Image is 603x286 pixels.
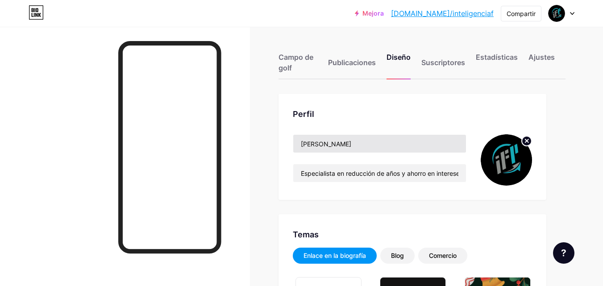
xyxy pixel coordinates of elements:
[279,53,313,72] font: Campo de golf
[293,164,466,182] input: Biografía
[304,252,366,259] font: Enlace en la biografía
[421,58,465,67] font: Suscriptores
[293,135,466,153] input: Nombre
[507,10,536,17] font: Compartir
[328,58,376,67] font: Publicaciones
[528,53,555,62] font: Ajustes
[548,5,565,22] img: inteligencia
[362,9,384,17] font: Mejora
[387,53,411,62] font: Diseño
[481,134,532,186] img: inteligencia
[293,109,314,119] font: Perfil
[429,252,457,259] font: Comercio
[476,53,518,62] font: Estadísticas
[391,252,404,259] font: Blog
[391,9,494,18] font: [DOMAIN_NAME]/inteligenciaf
[293,230,319,239] font: Temas
[391,8,494,19] a: [DOMAIN_NAME]/inteligenciaf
